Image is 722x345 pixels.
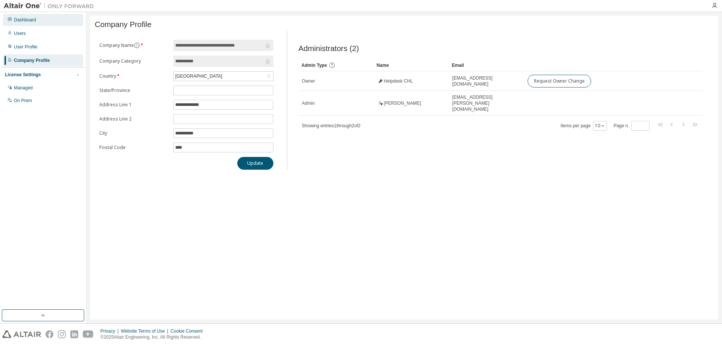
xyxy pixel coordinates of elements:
[95,20,152,29] span: Company Profile
[14,30,26,36] div: Users
[174,72,273,81] div: [GEOGRAPHIC_DATA]
[170,328,207,334] div: Cookie Consent
[452,59,521,71] div: Email
[377,59,446,71] div: Name
[14,44,38,50] div: User Profile
[100,328,121,334] div: Privacy
[46,330,53,338] img: facebook.svg
[595,123,605,129] button: 10
[302,78,315,84] span: Owner
[99,116,169,122] label: Address Line 2
[4,2,98,10] img: Altair One
[58,330,66,338] img: instagram.svg
[99,87,169,93] label: State/Province
[99,130,169,136] label: City
[100,334,207,340] p: © 2025 Altair Engineering, Inc. All Rights Reserved.
[99,42,169,48] label: Company Name
[14,57,50,63] div: Company Profile
[561,121,607,131] span: Items per page
[528,75,591,87] button: Request Owner Change
[99,73,169,79] label: Country
[2,330,41,338] img: altair_logo.svg
[14,98,32,104] div: On Prem
[70,330,78,338] img: linkedin.svg
[299,44,359,53] span: Administrators (2)
[302,100,315,106] span: Admin
[384,78,413,84] span: Helpdesk CHL
[452,94,521,112] span: [EMAIL_ADDRESS][PERSON_NAME][DOMAIN_NAME]
[14,85,33,91] div: Managed
[5,72,41,78] div: License Settings
[99,145,169,151] label: Postal Code
[121,328,170,334] div: Website Terms of Use
[452,75,521,87] span: [EMAIL_ADDRESS][DOMAIN_NAME]
[174,72,223,80] div: [GEOGRAPHIC_DATA]
[237,157,273,170] button: Update
[14,17,36,23] div: Dashboard
[302,63,327,68] span: Admin Type
[384,100,421,106] span: [PERSON_NAME]
[99,58,169,64] label: Company Category
[99,102,169,108] label: Address Line 1
[134,42,140,48] button: information
[614,121,649,131] span: Page n.
[83,330,94,338] img: youtube.svg
[302,123,361,128] span: Showing entries 1 through 2 of 2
